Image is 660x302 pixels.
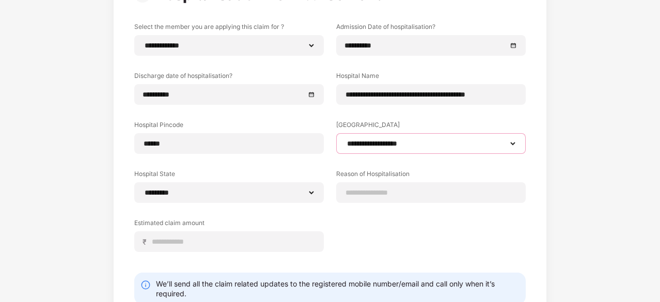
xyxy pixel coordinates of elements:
label: Hospital State [134,169,324,182]
div: We’ll send all the claim related updates to the registered mobile number/email and call only when... [156,279,520,298]
label: Hospital Name [336,71,526,84]
img: svg+xml;base64,PHN2ZyBpZD0iSW5mby0yMHgyMCIgeG1sbnM9Imh0dHA6Ly93d3cudzMub3JnLzIwMDAvc3ZnIiB3aWR0aD... [140,280,151,290]
label: Reason of Hospitalisation [336,169,526,182]
label: [GEOGRAPHIC_DATA] [336,120,526,133]
label: Estimated claim amount [134,218,324,231]
label: Admission Date of hospitalisation? [336,22,526,35]
label: Discharge date of hospitalisation? [134,71,324,84]
label: Hospital Pincode [134,120,324,133]
label: Select the member you are applying this claim for ? [134,22,324,35]
span: ₹ [143,237,151,247]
